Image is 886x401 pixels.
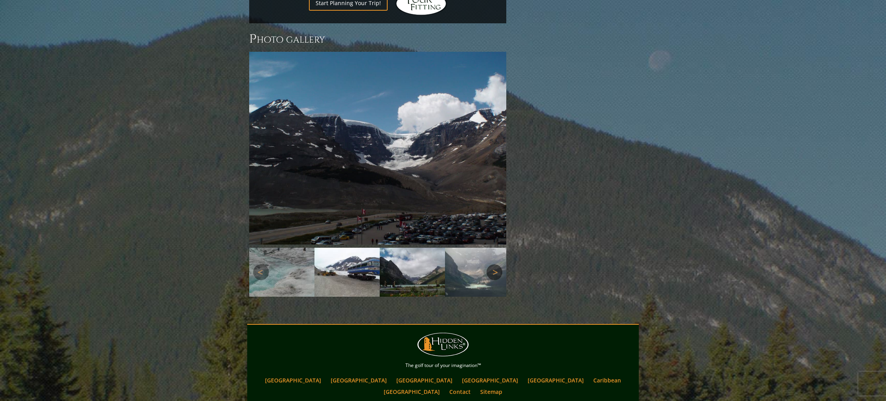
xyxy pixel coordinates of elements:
[327,375,391,386] a: [GEOGRAPHIC_DATA]
[392,375,456,386] a: [GEOGRAPHIC_DATA]
[458,375,522,386] a: [GEOGRAPHIC_DATA]
[524,375,588,386] a: [GEOGRAPHIC_DATA]
[445,386,475,397] a: Contact
[380,386,444,397] a: [GEOGRAPHIC_DATA]
[261,375,325,386] a: [GEOGRAPHIC_DATA]
[589,375,625,386] a: Caribbean
[487,264,502,280] a: Next
[253,264,269,280] a: Previous
[476,386,506,397] a: Sitemap
[249,31,506,47] h3: Photo Gallery
[249,361,637,370] p: The golf tour of your imagination™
